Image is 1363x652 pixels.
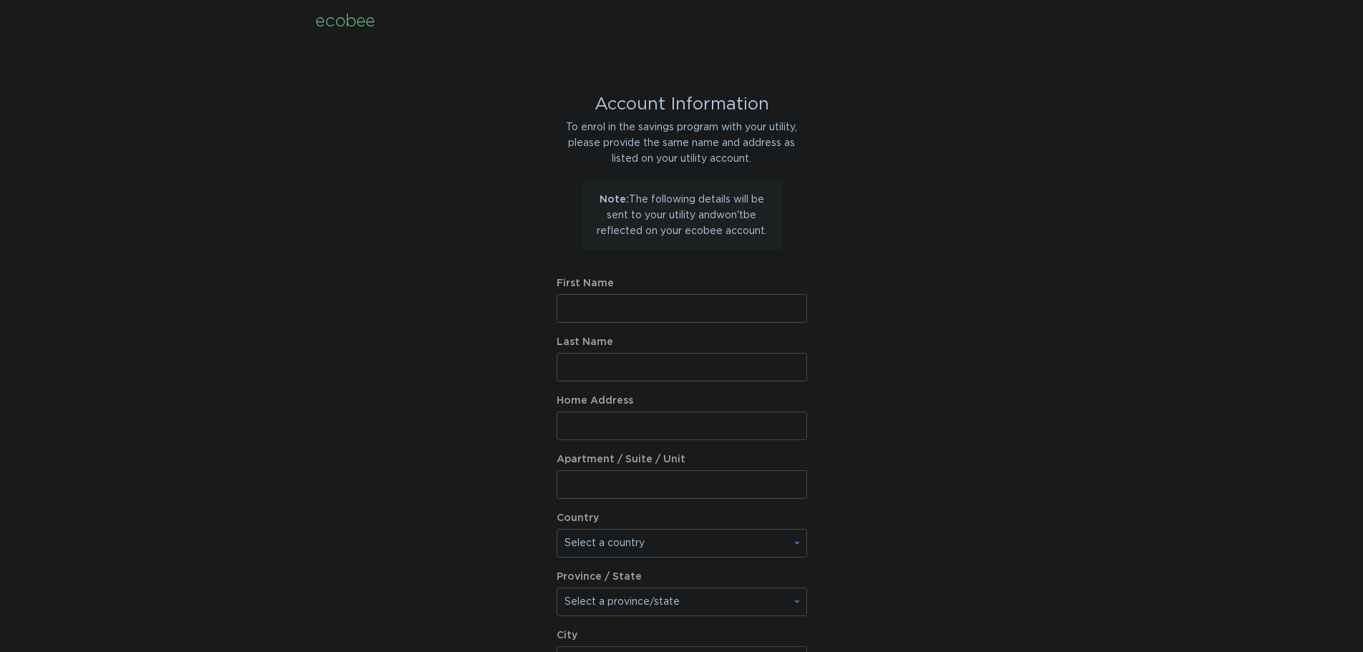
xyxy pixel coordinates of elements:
[557,337,807,347] label: Last Name
[557,396,807,406] label: Home Address
[557,454,807,464] label: Apartment / Suite / Unit
[592,192,771,239] p: The following details will be sent to your utility and won't be reflected on your ecobee account.
[316,14,375,29] div: ecobee
[557,120,807,167] div: To enrol in the savings program with your utility, please provide the same name and address as li...
[557,631,807,641] label: City
[600,195,629,205] strong: Note:
[557,97,807,112] div: Account Information
[557,513,599,523] label: Country
[557,278,807,288] label: First Name
[557,572,642,582] label: Province / State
